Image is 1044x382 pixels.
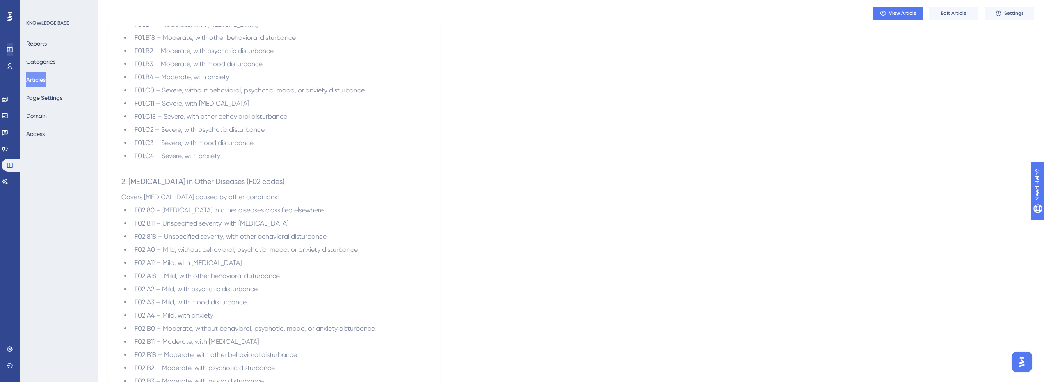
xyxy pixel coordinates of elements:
span: F01.B4 – Moderate, with anxiety [135,73,229,81]
span: F02.B11 – Moderate, with [MEDICAL_DATA] [135,338,259,345]
span: F02.A0 – Mild, without behavioral, psychotic, mood, or anxiety disturbance [135,246,358,253]
button: Domain [26,108,47,123]
button: Access [26,127,45,141]
button: Settings [985,7,1034,20]
span: F02.80 – [MEDICAL_DATA] in other diseases classified elsewhere [135,206,324,214]
span: F01.B2 – Moderate, with psychotic disturbance [135,47,274,55]
span: F02.B2 – Moderate, with psychotic disturbance [135,364,275,372]
span: F01.B3 – Moderate, with mood disturbance [135,60,263,68]
button: Reports [26,36,47,51]
button: Articles [26,72,46,87]
button: Categories [26,54,55,69]
span: F01.C0 – Severe, without behavioral, psychotic, mood, or anxiety disturbance [135,86,365,94]
button: View Article [873,7,923,20]
span: F02.A18 – Mild, with other behavioral disturbance [135,272,280,280]
span: View Article [889,10,916,16]
span: Need Help? [19,2,51,12]
span: Covers [MEDICAL_DATA] caused by other conditions: [121,193,279,201]
span: F02.A11 – Mild, with [MEDICAL_DATA] [135,259,242,267]
span: F02.A3 – Mild, with mood disturbance [135,298,247,306]
span: 2. [MEDICAL_DATA] in Other Diseases (F02 codes) [121,177,285,186]
iframe: UserGuiding AI Assistant Launcher [1010,350,1034,374]
span: F01.B18 – Moderate, with other behavioral disturbance [135,34,296,41]
span: F02.A4 – Mild, with anxiety [135,311,213,319]
span: F02.818 – Unspecified severity, with other behavioral disturbance [135,232,327,240]
button: Page Settings [26,90,62,105]
span: F02.B0 – Moderate, without behavioral, psychotic, mood, or anxiety disturbance [135,324,375,332]
span: F01.C18 – Severe, with other behavioral disturbance [135,113,287,120]
span: F01.C2 – Severe, with psychotic disturbance [135,126,265,133]
span: F02.A2 – Mild, with psychotic disturbance [135,285,258,293]
div: KNOWLEDGE BASE [26,20,69,26]
span: Settings [1004,10,1024,16]
span: F02.811 – Unspecified severity, with [MEDICAL_DATA] [135,219,288,227]
span: F01.C4 – Severe, with anxiety [135,152,220,160]
button: Edit Article [929,7,978,20]
span: F01.C11 – Severe, with [MEDICAL_DATA] [135,99,249,107]
span: F02.B18 – Moderate, with other behavioral disturbance [135,351,297,359]
span: Edit Article [941,10,966,16]
span: F01.C3 – Severe, with mood disturbance [135,139,254,147]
